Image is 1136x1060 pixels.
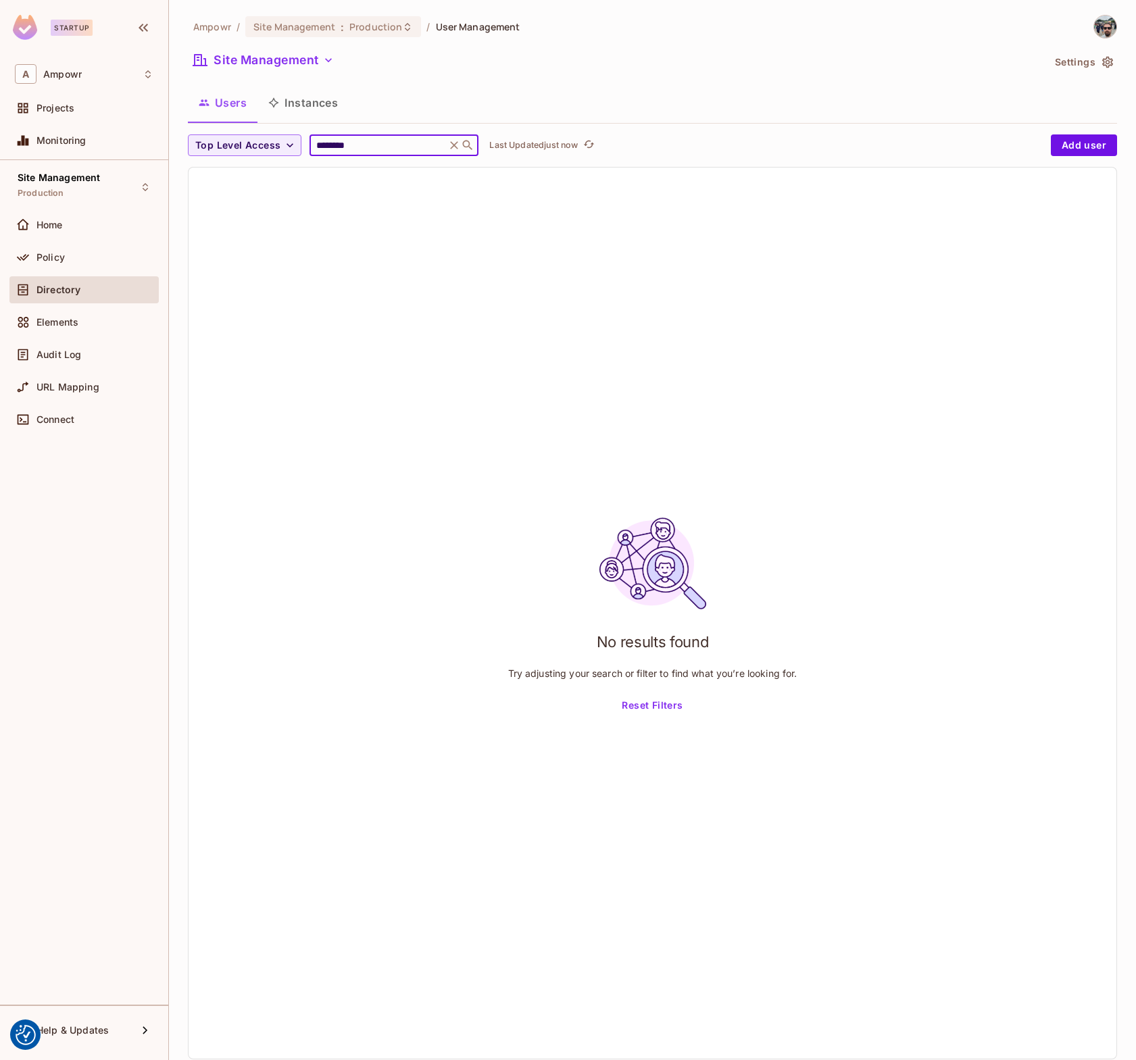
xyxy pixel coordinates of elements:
span: Click to refresh data [578,137,597,153]
span: Help & Updates [36,1025,109,1036]
span: Production [18,188,64,199]
span: Monitoring [36,135,87,146]
p: Last Updated just now [489,140,578,151]
span: Projects [36,103,74,113]
span: Home [36,220,63,230]
span: Site Management [253,20,335,33]
img: Revisit consent button [16,1025,36,1045]
span: Top Level Access [195,137,280,154]
img: Diego Martins [1094,16,1116,38]
span: the active workspace [193,20,231,33]
li: / [237,20,240,33]
span: : [340,22,345,32]
button: Reset Filters [616,695,688,716]
span: Audit Log [36,349,81,360]
span: A [15,64,36,84]
div: Startup [51,20,93,36]
span: Policy [36,252,65,263]
p: Try adjusting your search or filter to find what you’re looking for. [508,667,797,680]
span: Workspace: Ampowr [43,69,82,80]
li: / [426,20,430,33]
h1: No results found [597,632,709,652]
span: URL Mapping [36,382,99,393]
span: Elements [36,317,78,328]
span: Directory [36,284,80,295]
button: refresh [581,137,597,153]
span: Connect [36,414,74,425]
button: Site Management [188,49,339,71]
span: Production [349,20,402,33]
button: Add user [1051,134,1117,156]
button: Settings [1049,51,1117,73]
span: refresh [583,138,595,152]
img: SReyMgAAAABJRU5ErkJggg== [13,15,37,40]
span: Site Management [18,172,100,183]
button: Consent Preferences [16,1025,36,1045]
button: Instances [257,86,349,120]
span: User Management [436,20,520,33]
button: Users [188,86,257,120]
button: Top Level Access [188,134,301,156]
